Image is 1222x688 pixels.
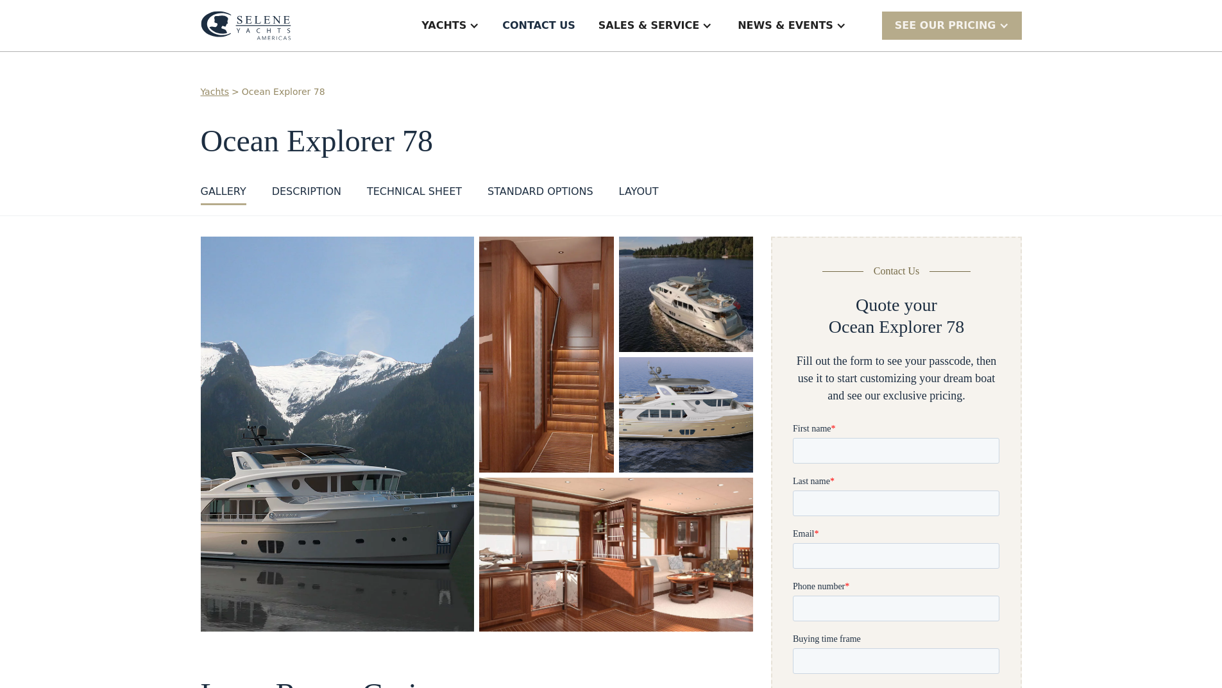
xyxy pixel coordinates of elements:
[738,18,833,33] div: News & EVENTS
[201,184,246,199] div: GALLERY
[3,561,205,594] span: Unsubscribe any time by clicking the link at the bottom of any message
[479,237,613,473] a: open lightbox
[3,560,12,569] input: I want to subscribe to your Newsletter.Unsubscribe any time by clicking the link at the bottom of...
[619,184,659,205] a: layout
[619,357,754,473] a: open lightbox
[232,85,239,99] div: >
[619,184,659,199] div: layout
[201,124,1022,158] h1: Ocean Explorer 78
[272,184,341,199] div: DESCRIPTION
[598,18,699,33] div: Sales & Service
[856,294,937,316] h2: Quote your
[1,437,205,471] span: Tick the box below to receive occasional updates, exclusive offers, and VIP access via text message.
[793,353,999,405] div: Fill out the form to see your passcode, then use it to start customizing your dream boat and see ...
[882,12,1022,39] div: SEE Our Pricing
[619,237,754,352] a: open lightbox
[874,264,920,279] div: Contact Us
[3,521,198,542] span: Reply STOP to unsubscribe at any time.
[201,237,475,631] a: open lightbox
[272,184,341,205] a: DESCRIPTION
[421,18,466,33] div: Yachts
[895,18,996,33] div: SEE Our Pricing
[367,184,462,199] div: Technical sheet
[3,520,12,528] input: Yes, I'd like to receive SMS updates.Reply STOP to unsubscribe at any time.
[201,85,230,99] a: Yachts
[1,480,199,502] span: We respect your time - only the good stuff, never spam.
[367,184,462,205] a: Technical sheet
[479,478,753,631] a: open lightbox
[488,184,593,205] a: standard options
[3,561,117,582] strong: I want to subscribe to your Newsletter.
[502,18,575,33] div: Contact US
[201,184,246,205] a: GALLERY
[15,521,153,530] strong: Yes, I'd like to receive SMS updates.
[201,11,291,40] img: logo
[829,316,964,338] h2: Ocean Explorer 78
[242,85,325,99] a: Ocean Explorer 78
[488,184,593,199] div: standard options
